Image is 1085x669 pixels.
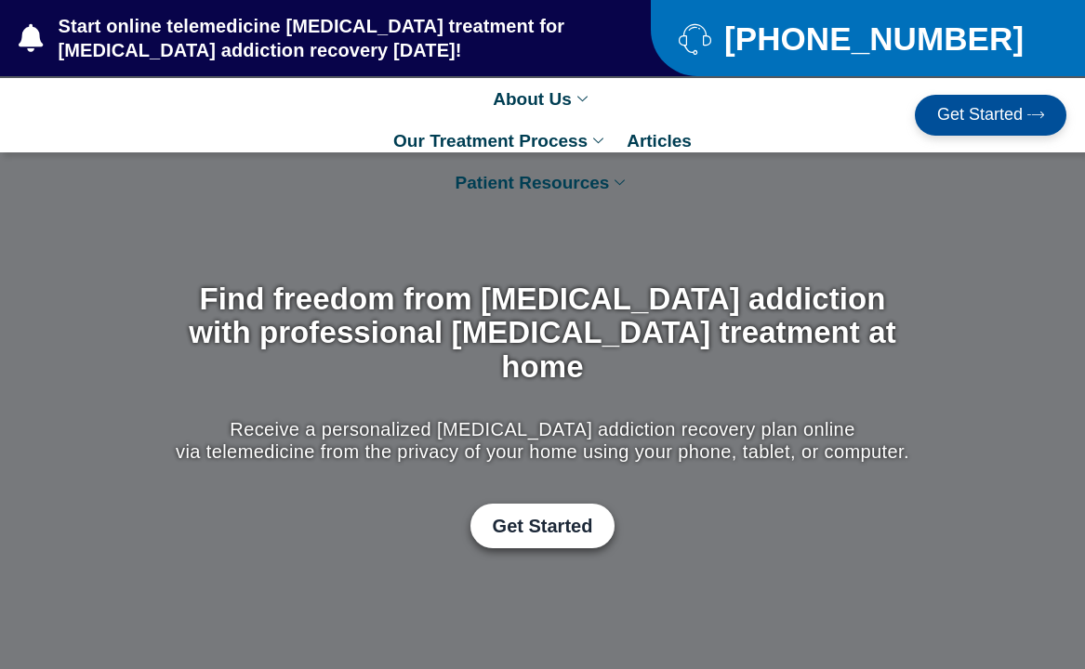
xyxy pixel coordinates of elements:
[617,120,701,162] a: Articles
[54,14,577,62] span: Start online telemedicine [MEDICAL_DATA] treatment for [MEDICAL_DATA] addiction recovery [DATE]!
[446,162,640,203] a: Patient Resources
[937,106,1023,125] span: Get Started
[915,95,1066,136] a: Get Started
[384,120,617,162] a: Our Treatment Process
[679,22,1039,55] a: [PHONE_NUMBER]
[470,504,615,548] a: Get Started
[493,515,593,537] span: Get Started
[19,14,576,62] a: Start online telemedicine [MEDICAL_DATA] treatment for [MEDICAL_DATA] addiction recovery [DATE]!
[483,78,601,120] a: About Us
[720,27,1024,50] span: [PHONE_NUMBER]
[171,282,914,384] h1: Find freedom from [MEDICAL_DATA] addiction with professional [MEDICAL_DATA] treatment at home
[171,418,914,463] p: Receive a personalized [MEDICAL_DATA] addiction recovery plan online via telemedicine from the pr...
[171,504,914,548] div: Get Started with Suboxone Treatment by filling-out this new patient packet form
